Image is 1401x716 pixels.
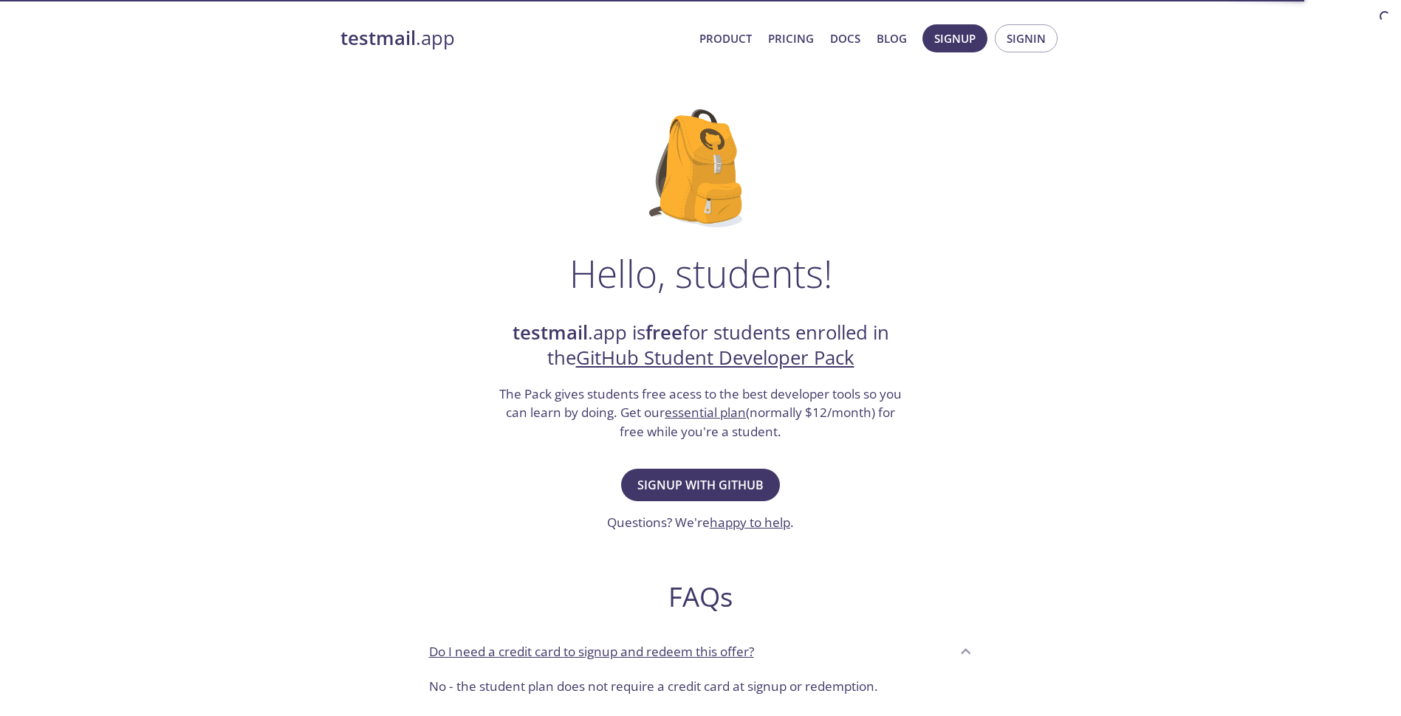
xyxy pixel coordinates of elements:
h2: FAQs [417,580,984,613]
strong: testmail [513,320,588,345]
span: Signup with GitHub [637,475,764,495]
span: Signin [1007,29,1046,48]
a: testmail.app [340,26,688,51]
h3: Questions? We're . [607,513,794,532]
h3: The Pack gives students free acess to the best developer tools so you can learn by doing. Get our... [498,385,904,441]
div: Do I need a credit card to signup and redeem this offer? [417,631,984,671]
a: essential plan [665,404,746,421]
a: Docs [830,29,860,48]
a: Pricing [768,29,814,48]
a: Product [699,29,752,48]
a: GitHub Student Developer Pack [576,345,854,371]
strong: testmail [340,25,416,51]
p: No - the student plan does not require a credit card at signup or redemption. [429,677,973,696]
button: Signin [995,24,1058,52]
span: Signup [934,29,976,48]
img: github-student-backpack.png [649,109,752,227]
h1: Hello, students! [569,251,832,295]
p: Do I need a credit card to signup and redeem this offer? [429,642,754,661]
div: Do I need a credit card to signup and redeem this offer? [417,671,984,708]
strong: free [645,320,682,345]
button: Signup with GitHub [621,469,780,501]
a: happy to help [710,514,790,531]
button: Signup [922,24,987,52]
a: Blog [877,29,907,48]
h2: .app is for students enrolled in the [498,320,904,371]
